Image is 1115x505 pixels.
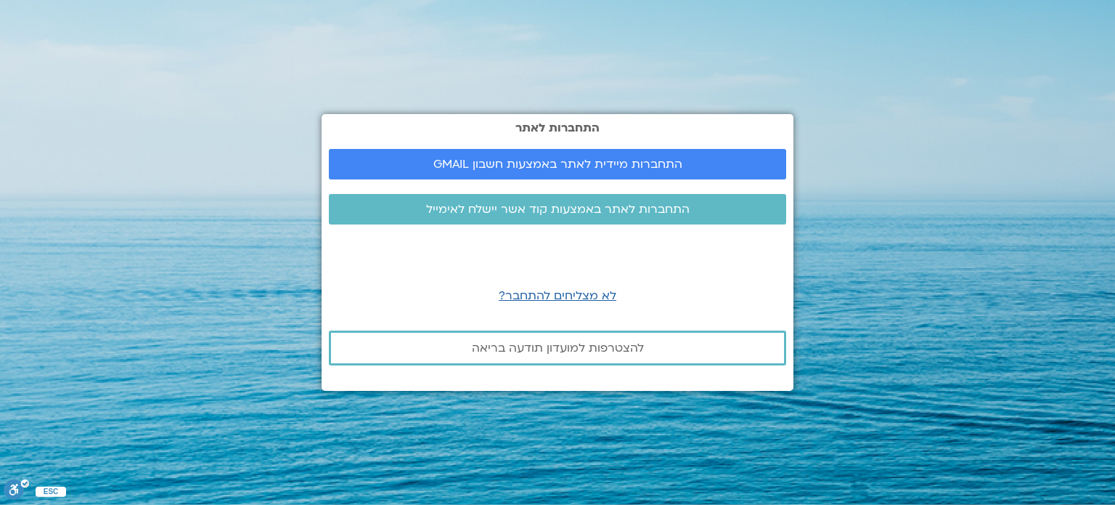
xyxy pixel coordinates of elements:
[329,149,786,179] a: התחברות מיידית לאתר באמצעות חשבון GMAIL
[329,121,786,134] h2: התחברות לאתר
[499,288,616,304] a: לא מצליחים להתחבר?
[433,158,682,171] span: התחברות מיידית לאתר באמצעות חשבון GMAIL
[426,203,690,216] span: התחברות לאתר באמצעות קוד אשר יישלח לאימייל
[329,194,786,225] a: התחברות לאתר באמצעות קוד אשר יישלח לאימייל
[472,342,644,355] span: להצטרפות למועדון תודעה בריאה
[329,331,786,365] a: להצטרפות למועדון תודעה בריאה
